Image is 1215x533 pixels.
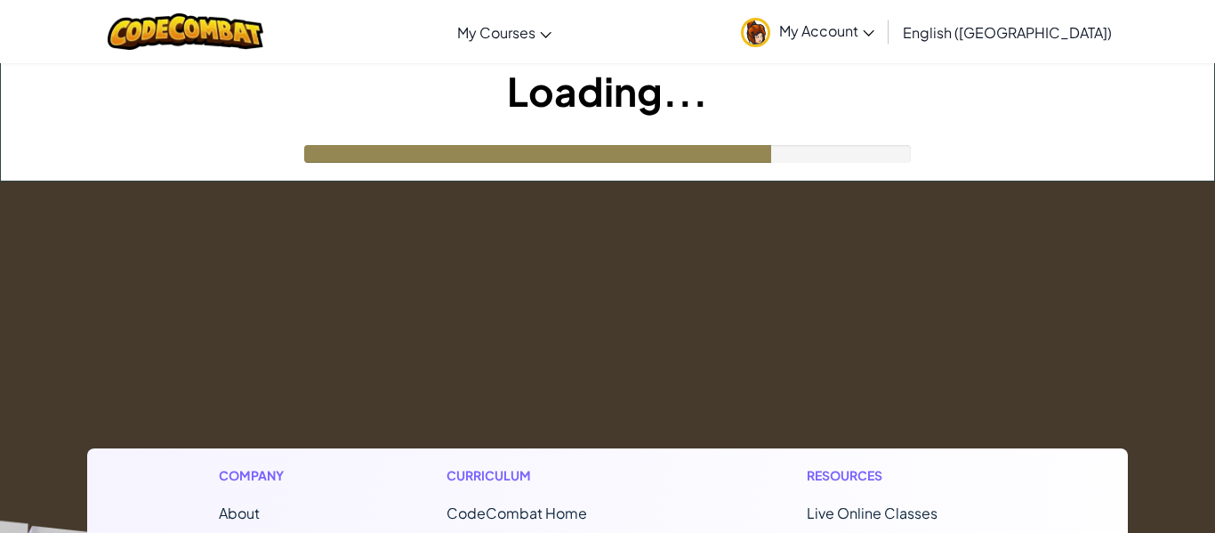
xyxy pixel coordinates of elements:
[219,466,302,485] h1: Company
[447,466,662,485] h1: Curriculum
[1,63,1214,118] h1: Loading...
[807,466,996,485] h1: Resources
[894,8,1121,56] a: English ([GEOGRAPHIC_DATA])
[903,23,1112,42] span: English ([GEOGRAPHIC_DATA])
[779,21,874,40] span: My Account
[741,18,770,47] img: avatar
[219,504,260,522] a: About
[732,4,883,60] a: My Account
[448,8,560,56] a: My Courses
[457,23,535,42] span: My Courses
[108,13,263,50] img: CodeCombat logo
[447,504,587,522] span: CodeCombat Home
[807,504,937,522] a: Live Online Classes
